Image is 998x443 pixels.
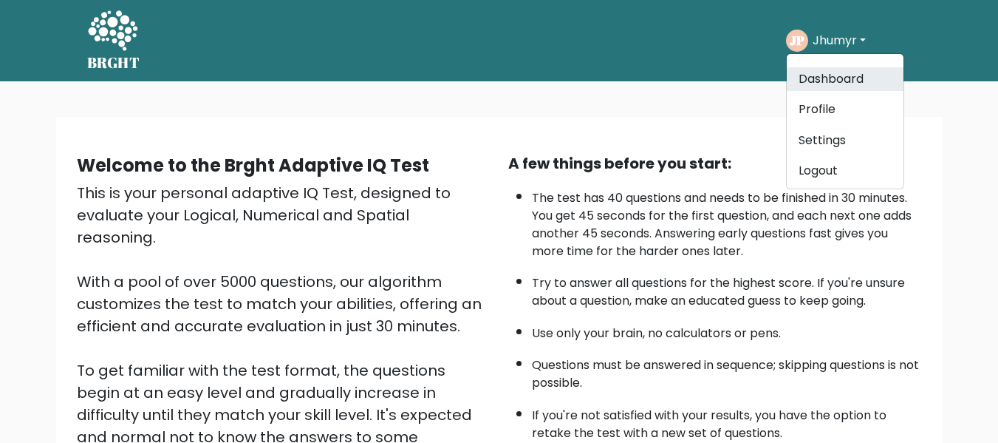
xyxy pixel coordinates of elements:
[787,129,903,152] a: Settings
[808,31,870,50] button: Jhumyr
[787,67,903,91] a: Dashboard
[787,159,903,183] a: Logout
[87,6,140,75] a: BRGHT
[508,152,922,175] div: A few things before you start:
[87,54,140,72] h5: BRGHT
[532,349,922,392] li: Questions must be answered in sequence; skipping questions is not possible.
[532,399,922,442] li: If you're not satisfied with your results, you have the option to retake the test with a new set ...
[532,267,922,310] li: Try to answer all questions for the highest score. If you're unsure about a question, make an edu...
[790,32,804,49] text: JP
[787,98,903,121] a: Profile
[532,182,922,260] li: The test has 40 questions and needs to be finished in 30 minutes. You get 45 seconds for the firs...
[532,317,922,342] li: Use only your brain, no calculators or pens.
[77,153,429,177] b: Welcome to the Brght Adaptive IQ Test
